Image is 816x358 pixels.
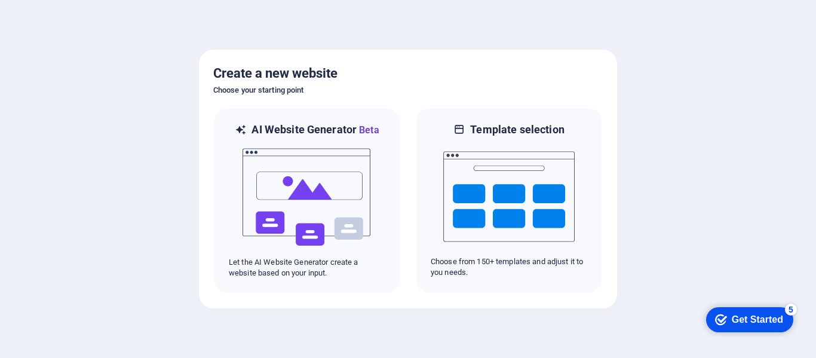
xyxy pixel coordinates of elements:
div: Template selectionChoose from 150+ templates and adjust it to you needs. [415,107,603,294]
p: Let the AI Website Generator create a website based on your input. [229,257,385,279]
h5: Create a new website [213,64,603,83]
span: Beta [357,124,379,136]
div: Get Started [32,13,84,24]
div: Get Started 5 items remaining, 0% complete [7,6,94,31]
div: 5 [85,2,97,14]
h6: AI Website Generator [251,123,379,137]
div: AI Website GeneratorBetaaiLet the AI Website Generator create a website based on your input. [213,107,401,294]
h6: Choose your starting point [213,83,603,97]
p: Choose from 150+ templates and adjust it to you needs. [431,256,587,278]
h6: Template selection [470,123,564,137]
img: ai [241,137,373,257]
